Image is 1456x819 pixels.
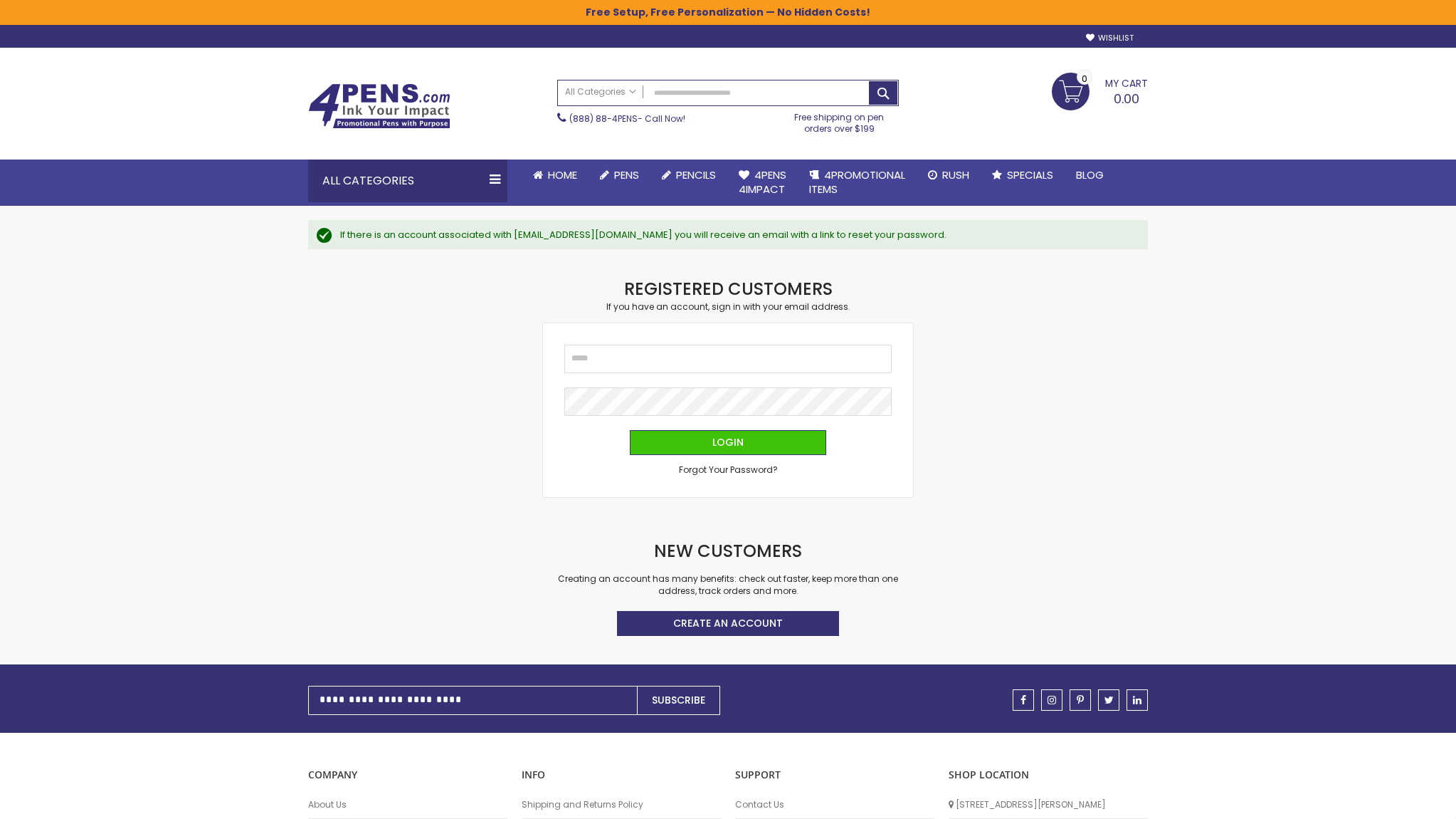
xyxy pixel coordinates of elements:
[780,106,900,135] div: Free shipping on pen orders over $199
[1082,72,1087,85] span: 0
[650,160,727,191] a: Pencils
[735,768,934,782] p: Support
[1076,167,1104,182] span: Blog
[522,768,721,782] p: INFO
[522,160,589,191] a: Home
[679,464,778,476] a: Forgot Your Password?
[308,160,507,202] div: All Categories
[1041,689,1062,711] a: instagram
[942,167,969,182] span: Rush
[798,160,917,206] a: 4PROMOTIONALITEMS
[308,768,507,782] p: COMPANY
[340,229,1134,241] div: If there is an account associated with [EMAIL_ADDRESS][DOMAIN_NAME] you will receive an email wit...
[543,301,913,313] div: If you have an account, sign in with your email address.
[1086,33,1134,43] a: Wishlist
[558,80,643,104] a: All Categories
[614,167,639,182] span: Pens
[617,611,839,636] a: Create an Account
[589,160,650,191] a: Pens
[1133,695,1141,705] span: linkedin
[1104,695,1114,705] span: twitter
[676,167,716,182] span: Pencils
[1070,689,1091,711] a: pinterest
[652,693,705,707] span: Subscribe
[712,435,744,449] span: Login
[1020,695,1026,705] span: facebook
[1048,695,1056,705] span: instagram
[809,167,905,197] span: 4PROMOTIONAL ITEMS
[1077,695,1084,705] span: pinterest
[548,167,577,182] span: Home
[569,113,638,125] a: (888) 88-4PENS
[739,167,786,197] span: 4Pens 4impact
[679,464,778,476] span: Forgot Your Password?
[673,616,783,630] span: Create an Account
[1114,90,1139,108] span: 0.00
[727,160,798,206] a: 4Pens4impact
[1052,73,1148,108] a: 0.00 0
[637,686,720,715] button: Subscribe
[522,799,721,810] a: Shipping and Returns Policy
[543,573,913,596] p: Creating an account has many benefits: check out faster, keep more than one address, track orders...
[1127,689,1148,711] a: linkedin
[1007,167,1053,182] span: Specials
[630,430,826,455] button: Login
[565,86,636,98] span: All Categories
[949,768,1148,782] p: SHOP LOCATION
[949,792,1148,818] li: [STREET_ADDRESS][PERSON_NAME]
[1098,689,1119,711] a: twitter
[308,83,450,129] img: 4Pens Custom Pens and Promotional Products
[917,160,981,191] a: Rush
[654,539,802,563] strong: New Customers
[981,160,1065,191] a: Specials
[624,277,833,301] strong: Registered Customers
[735,799,934,810] a: Contact Us
[308,799,507,810] a: About Us
[569,113,685,125] span: - Call Now!
[1065,160,1115,191] a: Blog
[1013,689,1034,711] a: facebook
